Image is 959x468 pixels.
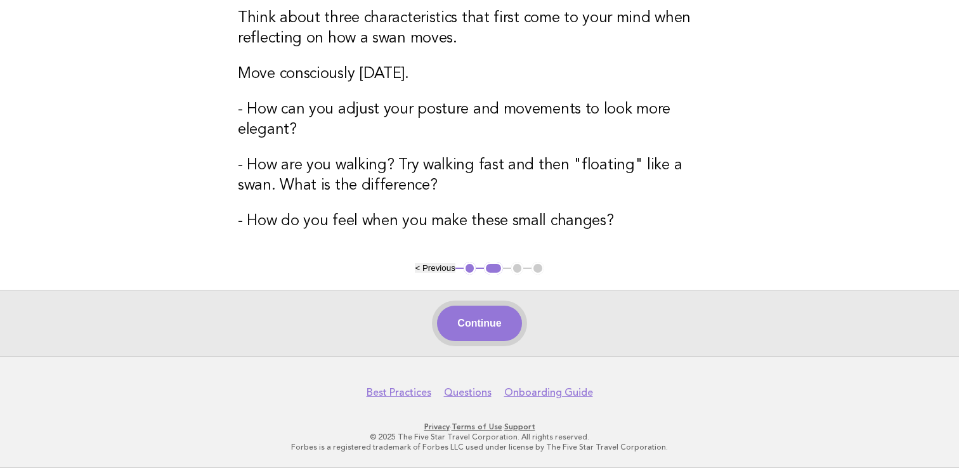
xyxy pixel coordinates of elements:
button: < Previous [415,263,455,273]
h3: Think about three characteristics that first come to your mind when reflecting on how a swan moves. [238,8,721,49]
button: Continue [437,306,521,341]
h3: - How are you walking? Try walking fast and then "floating" like a swan. What is the difference? [238,155,721,196]
a: Best Practices [367,386,431,399]
a: Terms of Use [452,422,502,431]
h3: Move consciously [DATE]. [238,64,721,84]
h3: - How can you adjust your posture and movements to look more elegant? [238,100,721,140]
a: Questions [444,386,492,399]
a: Support [504,422,535,431]
a: Onboarding Guide [504,386,593,399]
a: Privacy [424,422,450,431]
button: 1 [464,262,476,275]
p: © 2025 The Five Star Travel Corporation. All rights reserved. [91,432,868,442]
h3: - How do you feel when you make these small changes? [238,211,721,231]
p: Forbes is a registered trademark of Forbes LLC used under license by The Five Star Travel Corpora... [91,442,868,452]
button: 2 [484,262,502,275]
p: · · [91,422,868,432]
